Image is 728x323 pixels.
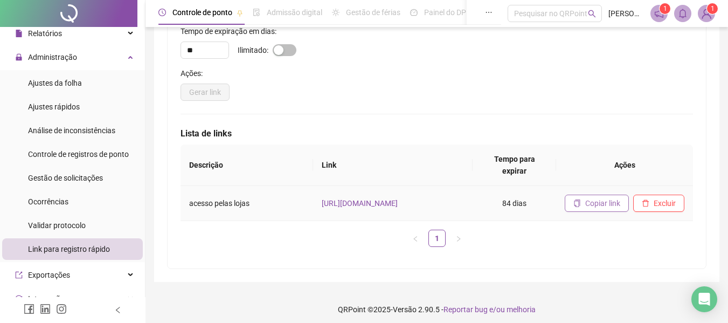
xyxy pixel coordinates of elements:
sup: Atualize o seu contato no menu Meus Dados [707,3,718,14]
img: 89051 [698,5,715,22]
span: Integrações [28,294,68,303]
span: Validar protocolo [28,221,86,230]
span: Relatórios [28,29,62,38]
span: Versão [393,305,417,314]
span: 1 [663,5,667,12]
span: left [412,236,419,242]
label: Tempo de expiração em dias: [181,25,283,37]
span: ellipsis [485,9,493,16]
a: 1 [429,230,445,246]
td: acesso pelas lojas [181,186,313,221]
span: facebook [24,304,34,314]
span: left [114,306,122,314]
button: right [450,230,467,247]
span: delete [642,200,649,207]
span: pushpin [237,10,243,16]
span: Controle de ponto [172,8,232,17]
span: 1 [711,5,715,12]
span: instagram [56,304,67,314]
span: Ilimitado: [238,44,268,56]
span: Administração [28,53,77,61]
span: [PERSON_NAME] [608,8,644,19]
span: Link para registro rápido [28,245,110,253]
li: Página anterior [407,230,424,247]
button: Excluir [633,195,684,212]
span: sun [332,9,339,16]
span: Copiar link [585,197,620,209]
span: search [588,10,596,18]
span: notification [654,9,664,18]
span: export [15,271,23,279]
span: Gestão de férias [346,8,400,17]
li: Próxima página [450,230,467,247]
span: file-done [253,9,260,16]
span: Exportações [28,271,70,279]
span: Controle de registros de ponto [28,150,129,159]
span: linkedin [40,304,51,314]
span: right [455,236,462,242]
span: Painel do DP [424,8,466,17]
span: bell [678,9,688,18]
td: 84 dias [473,186,556,221]
span: sync [15,295,23,303]
button: left [407,230,424,247]
span: Análise de inconsistências [28,126,115,135]
th: Tempo para expirar [473,145,556,186]
span: Ocorrências [28,197,68,206]
sup: 1 [660,3,670,14]
span: Excluir [654,197,676,209]
span: Gestão de solicitações [28,174,103,182]
span: copy [573,200,581,207]
button: Gerar link [181,84,230,101]
th: Link [313,145,473,186]
h5: Lista de links [181,127,693,140]
span: Ajustes da folha [28,79,82,87]
th: Ações [556,145,693,186]
span: lock [15,53,23,61]
span: Reportar bug e/ou melhoria [443,305,536,314]
label: Ações: [181,67,210,79]
li: 1 [428,230,446,247]
th: Descrição [181,145,313,186]
span: dashboard [410,9,418,16]
button: Copiar link [565,195,629,212]
span: Admissão digital [267,8,322,17]
div: Open Intercom Messenger [691,286,717,312]
span: clock-circle [158,9,166,16]
a: [URL][DOMAIN_NAME] [322,199,398,208]
span: Ajustes rápidos [28,102,80,111]
span: file [15,30,23,37]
